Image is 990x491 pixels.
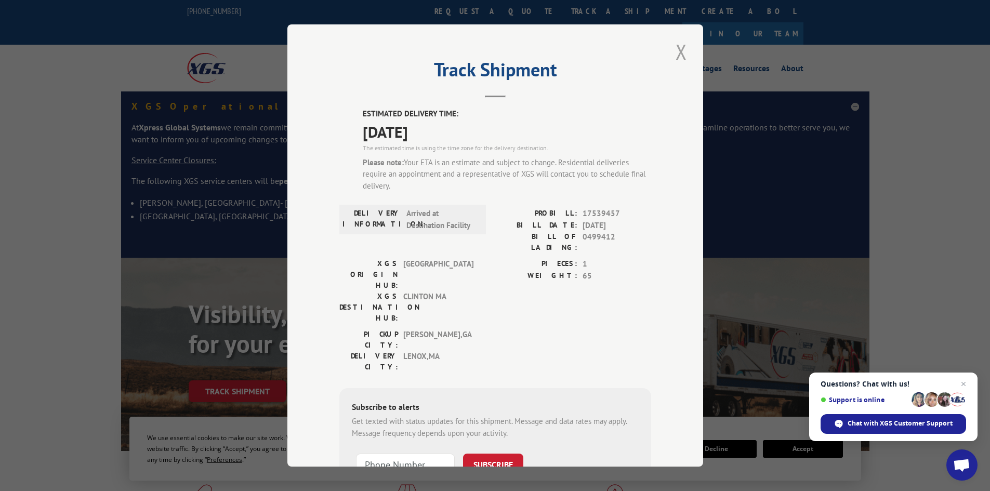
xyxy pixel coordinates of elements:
[406,208,477,231] span: Arrived at Destination Facility
[363,157,651,192] div: Your ETA is an estimate and subject to change. Residential deliveries require an appointment and ...
[848,419,953,428] span: Chat with XGS Customer Support
[339,258,398,291] label: XGS ORIGIN HUB:
[672,37,690,66] button: Close modal
[403,258,473,291] span: [GEOGRAPHIC_DATA]
[356,454,455,475] input: Phone Number
[339,291,398,324] label: XGS DESTINATION HUB:
[583,208,651,220] span: 17539457
[339,62,651,82] h2: Track Shipment
[495,231,577,253] label: BILL OF LADING:
[821,380,966,388] span: Questions? Chat with us!
[821,396,908,404] span: Support is online
[583,231,651,253] span: 0499412
[946,449,978,481] a: Open chat
[363,157,404,167] strong: Please note:
[363,120,651,143] span: [DATE]
[352,416,639,439] div: Get texted with status updates for this shipment. Message and data rates may apply. Message frequ...
[583,270,651,282] span: 65
[821,414,966,434] span: Chat with XGS Customer Support
[363,143,651,153] div: The estimated time is using the time zone for the delivery destination.
[339,329,398,351] label: PICKUP CITY:
[495,258,577,270] label: PIECES:
[403,351,473,373] span: LENOX , MA
[342,208,401,231] label: DELIVERY INFORMATION:
[495,220,577,232] label: BILL DATE:
[495,270,577,282] label: WEIGHT:
[352,401,639,416] div: Subscribe to alerts
[463,454,523,475] button: SUBSCRIBE
[339,351,398,373] label: DELIVERY CITY:
[583,258,651,270] span: 1
[403,291,473,324] span: CLINTON MA
[495,208,577,220] label: PROBILL:
[363,108,651,120] label: ESTIMATED DELIVERY TIME:
[583,220,651,232] span: [DATE]
[403,329,473,351] span: [PERSON_NAME] , GA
